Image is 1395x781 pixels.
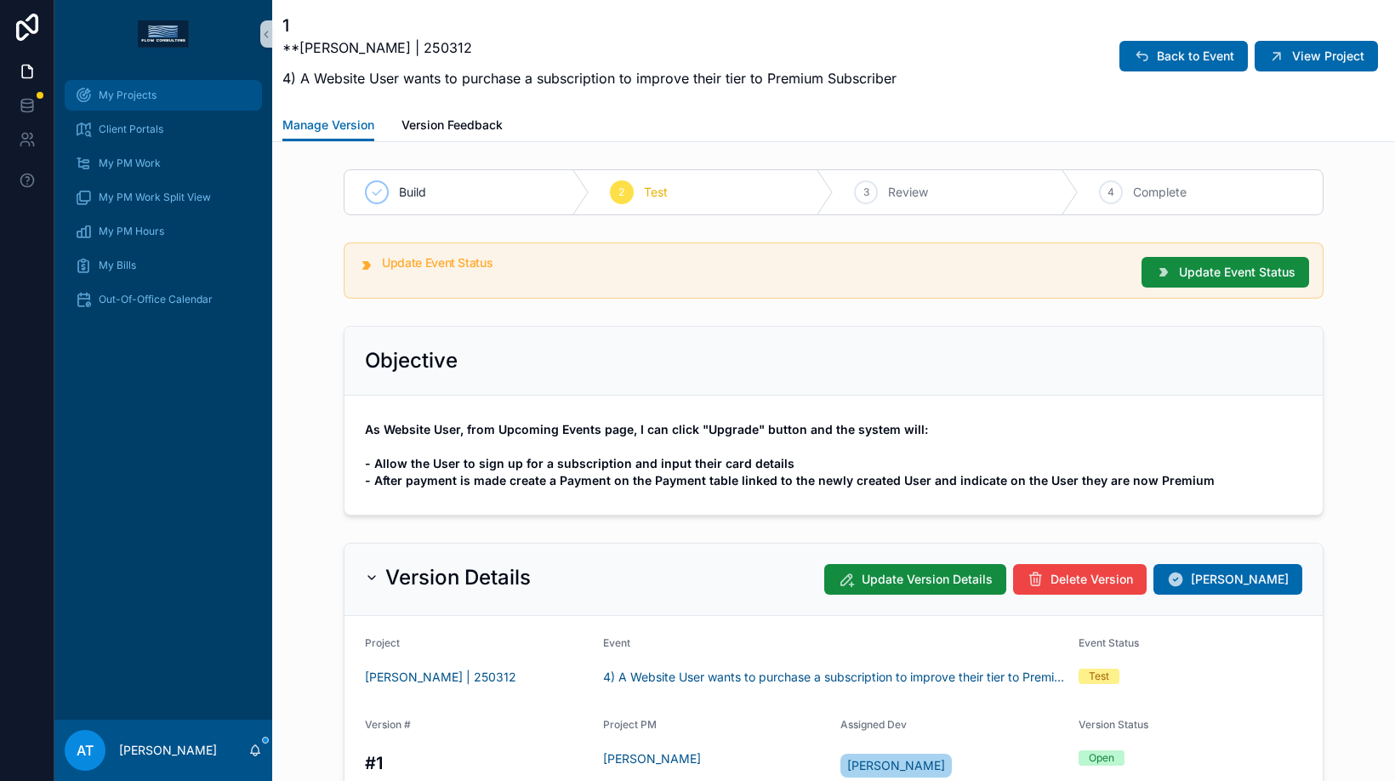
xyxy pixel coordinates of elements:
[365,422,1215,487] strong: As Website User, from Upcoming Events page, I can click "Upgrade" button and the system will: - A...
[382,257,1128,269] h5: Update Event Status
[365,669,516,686] a: [PERSON_NAME] | 250312
[119,742,217,759] p: [PERSON_NAME]
[1255,41,1378,71] button: View Project
[1179,264,1295,281] span: Update Event Status
[618,185,624,199] span: 2
[1191,571,1289,588] span: [PERSON_NAME]
[65,148,262,179] a: My PM Work
[282,68,897,88] p: 4) A Website User wants to purchase a subscription to improve their tier to Premium Subscriber
[824,564,1006,595] button: Update Version Details
[644,184,668,201] span: Test
[1089,750,1114,766] div: Open
[840,754,952,778] a: [PERSON_NAME]
[282,117,374,134] span: Manage Version
[77,740,94,761] span: AT
[282,14,897,37] h1: 1
[401,110,503,144] a: Version Feedback
[65,80,262,111] a: My Projects
[603,718,657,731] span: Project PM
[1089,669,1109,684] div: Test
[99,293,213,306] span: Out-Of-Office Calendar
[1157,48,1234,65] span: Back to Event
[65,250,262,281] a: My Bills
[365,718,411,731] span: Version #
[65,216,262,247] a: My PM Hours
[54,68,272,337] div: scrollable content
[99,225,164,238] span: My PM Hours
[603,669,1065,686] a: 4) A Website User wants to purchase a subscription to improve their tier to Premium Subscriber
[385,564,531,591] h2: Version Details
[99,157,161,170] span: My PM Work
[1107,185,1114,199] span: 4
[840,718,907,731] span: Assigned Dev
[99,88,157,102] span: My Projects
[1079,718,1148,731] span: Version Status
[888,184,928,201] span: Review
[399,184,426,201] span: Build
[862,571,993,588] span: Update Version Details
[1079,636,1139,649] span: Event Status
[282,110,374,142] a: Manage Version
[1153,564,1302,595] button: [PERSON_NAME]
[365,347,458,374] h2: Objective
[99,191,211,204] span: My PM Work Split View
[1119,41,1248,71] button: Back to Event
[603,636,630,649] span: Event
[1051,571,1133,588] span: Delete Version
[99,259,136,272] span: My Bills
[365,636,400,649] span: Project
[847,757,945,774] span: [PERSON_NAME]
[1142,257,1309,288] button: Update Event Status
[365,750,589,776] h3: #1
[65,284,262,315] a: Out-Of-Office Calendar
[282,37,897,58] p: **[PERSON_NAME] | 250312
[65,114,262,145] a: Client Portals
[1013,564,1147,595] button: Delete Version
[1292,48,1364,65] span: View Project
[603,750,701,767] a: [PERSON_NAME]
[99,123,163,136] span: Client Portals
[863,185,869,199] span: 3
[65,182,262,213] a: My PM Work Split View
[138,20,189,48] img: App logo
[401,117,503,134] span: Version Feedback
[1133,184,1187,201] span: Complete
